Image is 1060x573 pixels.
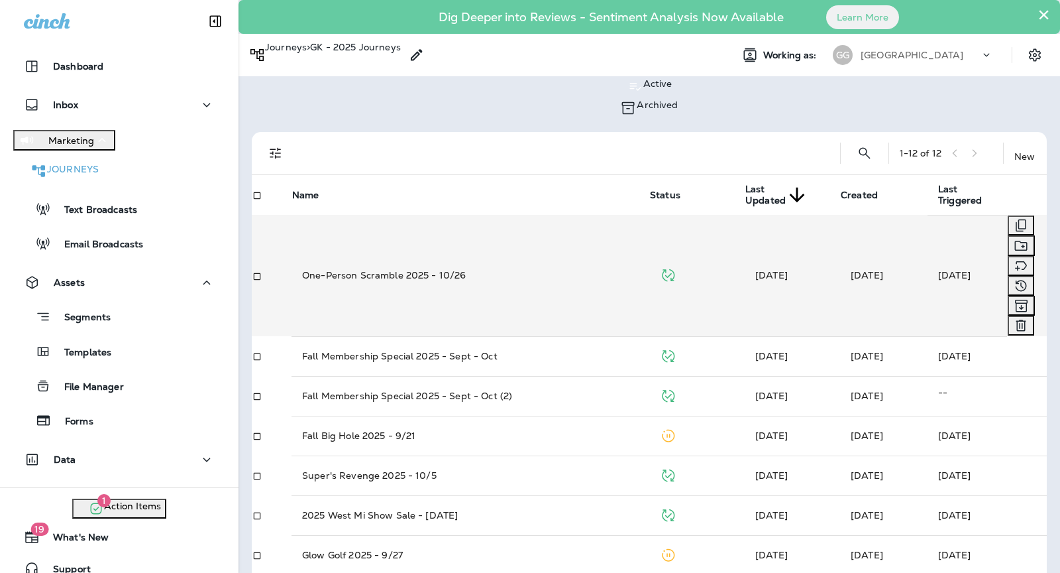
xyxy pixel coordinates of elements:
button: Search Journeys [851,140,878,166]
span: Pam Borrisove [851,430,883,442]
button: Delete [1008,316,1034,336]
button: Journeys [13,157,225,188]
span: Status [650,189,680,201]
p: Dig Deeper into Reviews - Sentiment Analysis Now Available [400,15,822,19]
span: Last Triggered [938,184,984,206]
span: Published [660,389,676,401]
div: 1 - 12 of 12 [900,148,941,159]
p: New [1014,151,1035,162]
span: Meredith Otero [755,509,788,521]
td: [DATE] [927,456,1047,495]
span: Working as: [763,50,820,61]
button: Learn More [826,5,899,29]
span: Published [660,349,676,361]
p: Journeys [265,42,307,62]
span: Paused [660,548,676,560]
p: Fall Big Hole 2025 - 9/21 [302,429,416,442]
button: Settings [1023,43,1047,67]
p: Assets [54,277,85,288]
button: Data [13,446,225,473]
p: Active [643,78,672,89]
button: Inbox [13,92,225,118]
button: Filters [262,140,289,166]
span: Action Items [104,501,161,517]
p: Journeys [47,163,99,176]
button: Assets [13,269,225,296]
p: GK - 2025 Journeys [307,42,401,62]
p: Fall Membership Special 2025 - Sept - Oct (2) [302,389,512,403]
button: Text Broadcasts [13,195,225,223]
p: [GEOGRAPHIC_DATA] [861,50,963,60]
span: 19 [30,523,48,536]
button: Segments [13,302,225,331]
span: Name [292,190,319,201]
span: Brooks Mires [851,390,883,402]
p: Glow Golf 2025 - 9/27 [302,548,403,562]
p: 2025 West Mi Show Sale - [DATE] [302,509,458,522]
p: Forms [52,416,93,428]
span: What's New [40,532,109,548]
span: Published [660,508,676,520]
button: Email Broadcasts [13,229,225,257]
p: Fall Membership Special 2025 - Sept - Oct [302,350,498,363]
button: Duplicate [1008,216,1034,235]
p: Segments [51,312,111,325]
span: 1 [97,494,111,507]
p: Archived [637,99,678,110]
button: 19What's New [13,524,225,550]
p: Super's Revenge 2025 - 10/5 [302,469,437,482]
button: Forms [13,407,225,434]
span: Last Updated [745,184,786,206]
p: Dashboard [53,61,103,72]
p: Inbox [53,99,78,110]
button: 1Action Items [72,499,166,519]
p: One-Person Scramble 2025 - 10/26 [302,269,466,282]
button: Dashboard [13,53,225,80]
span: Last Updated [745,184,808,206]
p: Templates [51,347,111,359]
button: Add tags [1008,256,1034,276]
button: Collapse Sidebar [197,8,234,34]
span: Brooks Mires [851,470,883,481]
span: Brooks Mires [851,269,883,281]
span: Brooks Mires [851,350,883,362]
span: Published [660,269,676,281]
button: Templates [13,338,225,365]
span: Brooks Mires [755,390,788,402]
span: Name [292,189,337,201]
td: [DATE] [927,215,1007,336]
p: Data [54,454,76,465]
button: View Changelog [1008,276,1034,296]
span: Created [841,189,895,201]
span: Brooks Mires [755,350,788,362]
span: Meredith Otero [851,509,883,521]
p: Marketing [48,135,94,146]
span: Published [660,468,676,480]
div: GG [833,45,853,65]
span: Brooks Mires [755,470,788,481]
button: File Manager [13,372,225,400]
span: Brooks Mires [755,549,788,561]
td: [DATE] [927,416,1047,456]
span: Brooks Mires [851,549,883,561]
p: File Manager [51,381,124,394]
span: Brooks Mires [755,430,788,442]
button: Move to folder [1008,235,1035,256]
button: Marketing [13,130,115,151]
td: [DATE] [927,336,1047,376]
p: Email Broadcasts [51,239,143,251]
span: Paused [660,428,676,440]
td: [DATE] [927,495,1047,535]
button: Archive [1008,296,1035,316]
span: Last Triggered [938,184,1002,206]
p: -- [938,386,1036,399]
span: Brooks Mires [755,269,788,281]
span: Created [841,190,878,201]
p: Text Broadcasts [51,204,137,217]
button: Close [1037,4,1050,25]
